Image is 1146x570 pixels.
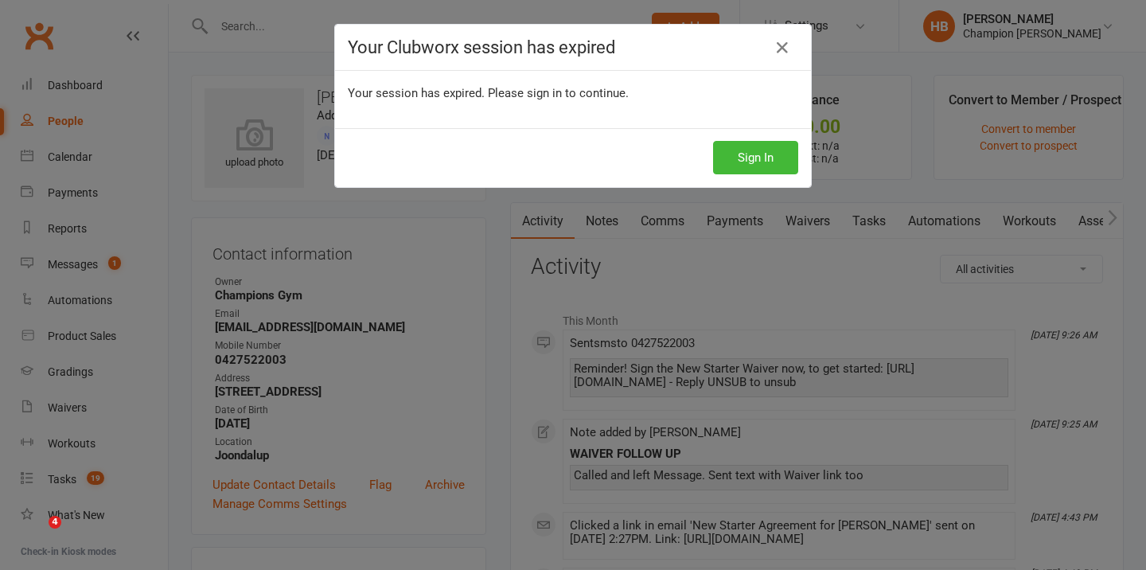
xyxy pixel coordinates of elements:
iframe: Intercom live chat [16,516,54,554]
span: 4 [49,516,61,529]
span: Your session has expired. Please sign in to continue. [348,86,629,100]
a: Close [770,35,795,61]
h4: Your Clubworx session has expired [348,37,798,57]
button: Sign In [713,141,798,174]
